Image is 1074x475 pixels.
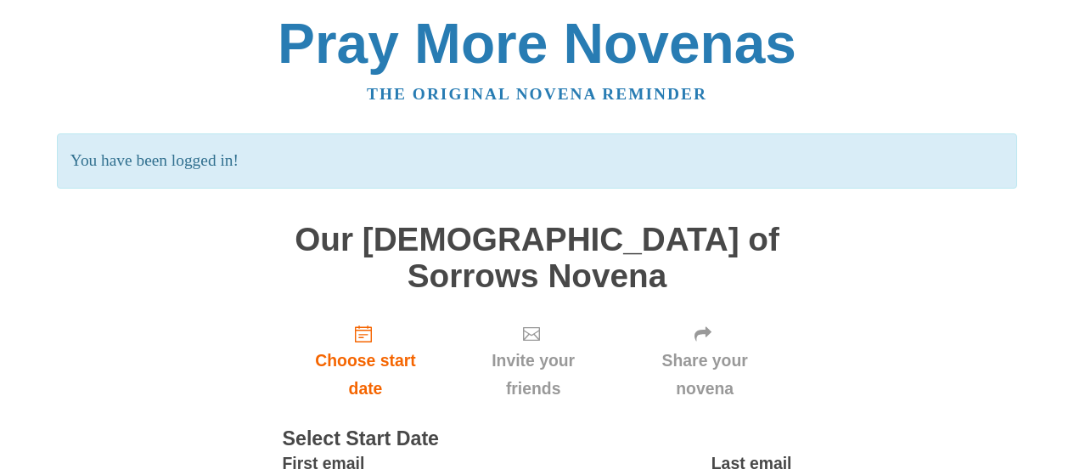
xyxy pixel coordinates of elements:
[635,347,775,403] span: Share your novena
[278,12,796,75] a: Pray More Novenas
[448,311,617,412] div: Click "Next" to confirm your start date first.
[367,85,707,103] a: The original novena reminder
[283,222,792,294] h1: Our [DEMOGRAPHIC_DATA] of Sorrows Novena
[283,311,449,412] a: Choose start date
[57,133,1017,189] p: You have been logged in!
[618,311,792,412] div: Click "Next" to confirm your start date first.
[465,347,600,403] span: Invite your friends
[300,347,432,403] span: Choose start date
[283,428,792,450] h3: Select Start Date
